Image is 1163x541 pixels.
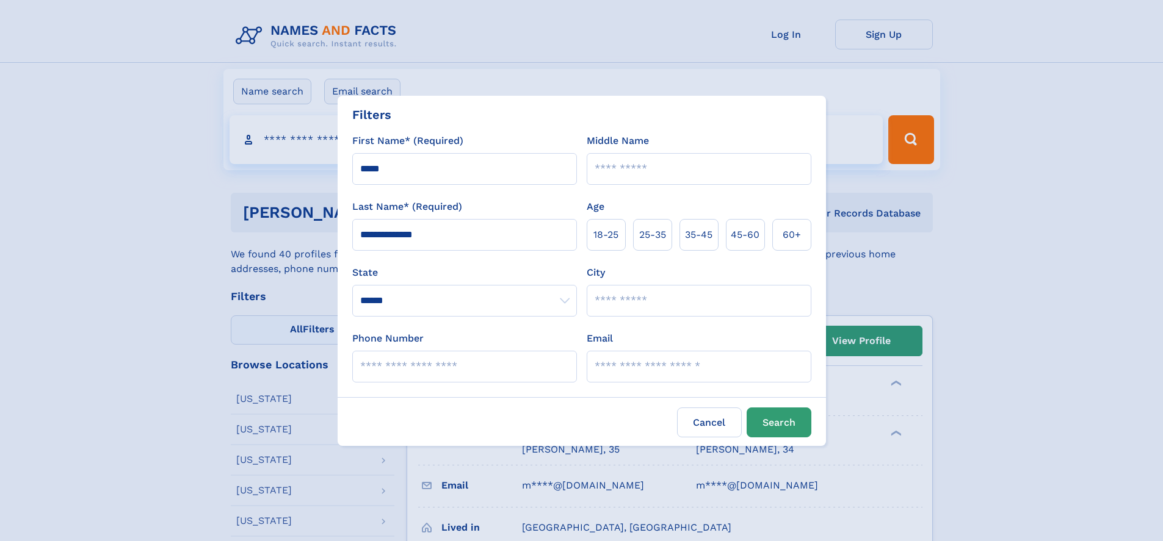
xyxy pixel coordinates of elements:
[747,407,811,437] button: Search
[677,407,742,437] label: Cancel
[593,228,618,242] span: 18‑25
[352,106,391,124] div: Filters
[352,134,463,148] label: First Name* (Required)
[587,199,604,214] label: Age
[352,331,424,346] label: Phone Number
[352,199,462,214] label: Last Name* (Required)
[587,331,613,346] label: Email
[587,134,649,148] label: Middle Name
[731,228,759,242] span: 45‑60
[639,228,666,242] span: 25‑35
[783,228,801,242] span: 60+
[587,265,605,280] label: City
[685,228,712,242] span: 35‑45
[352,265,577,280] label: State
